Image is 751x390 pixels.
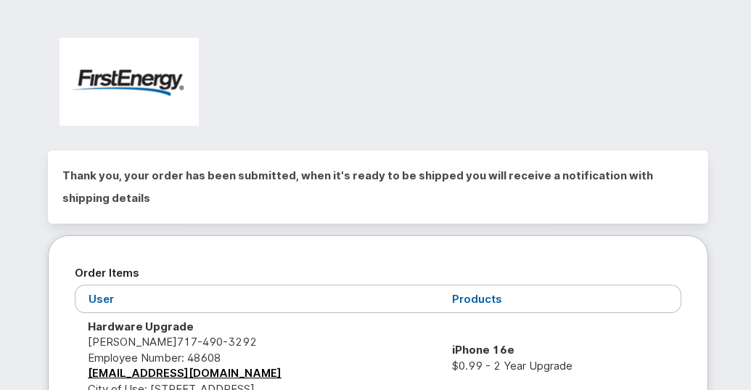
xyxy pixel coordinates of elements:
span: Employee Number: 48608 [88,351,221,365]
th: User [75,285,439,313]
a: [EMAIL_ADDRESS][DOMAIN_NAME] [88,366,282,380]
span: 490 [197,335,223,349]
span: 717 [177,335,257,349]
strong: iPhone 16e [452,343,514,357]
img: FirstEnergy Corp [59,38,199,126]
th: Products [439,285,681,313]
span: 3292 [223,335,257,349]
h2: Thank you, your order has been submitted, when it's ready to be shipped you will receive a notifi... [62,165,694,209]
h2: Order Items [75,262,681,284]
strong: Hardware Upgrade [88,320,194,333]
